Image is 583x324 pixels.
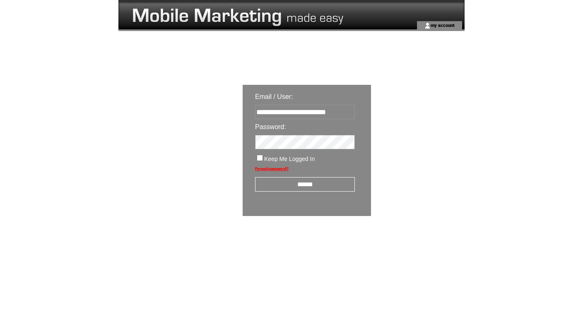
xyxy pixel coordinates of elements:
[424,22,431,29] img: account_icon.gif
[255,123,286,130] span: Password:
[431,22,455,28] a: my account
[395,237,436,247] img: transparent.png
[255,93,293,100] span: Email / User:
[255,166,289,171] a: Forgot password?
[264,156,315,162] span: Keep Me Logged In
